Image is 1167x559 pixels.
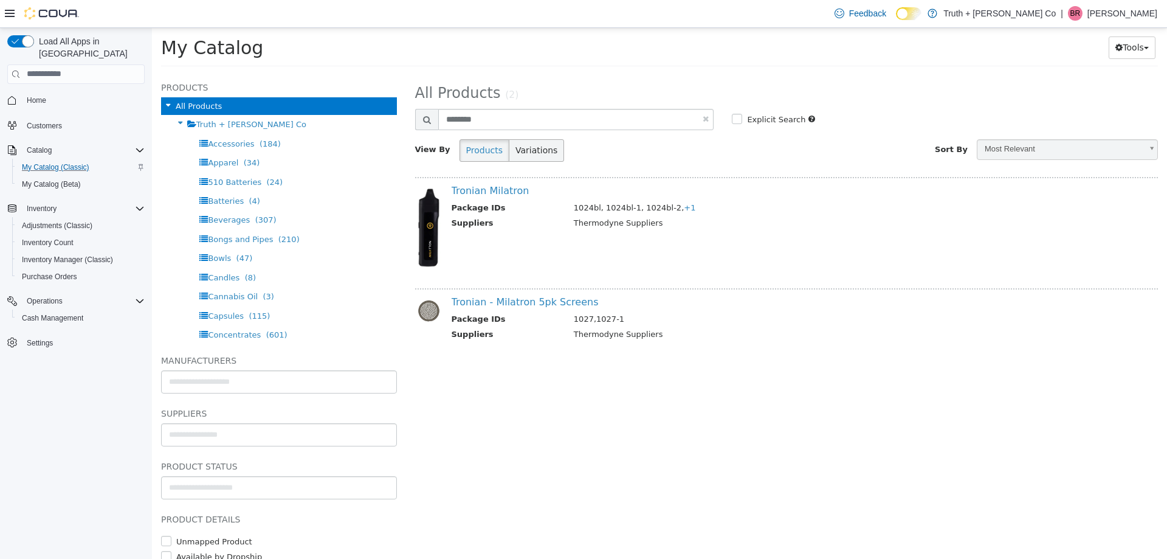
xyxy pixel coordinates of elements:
[825,112,990,131] span: Most Relevant
[9,325,245,340] h5: Manufacturers
[114,150,131,159] span: (24)
[22,179,81,189] span: My Catalog (Beta)
[56,168,92,178] span: Batteries
[97,283,118,293] span: (115)
[7,86,145,383] nav: Complex example
[17,235,78,250] a: Inventory Count
[56,150,109,159] span: 510 Batteries
[22,92,145,108] span: Home
[22,255,113,265] span: Inventory Manager (Classic)
[422,175,544,184] span: 1024bl, 1024bl-1, 1024bl-2,
[22,238,74,248] span: Inventory Count
[97,168,108,178] span: (4)
[24,7,79,19] img: Cova
[17,311,145,325] span: Cash Management
[22,117,145,133] span: Customers
[17,218,145,233] span: Adjustments (Classic)
[308,111,357,134] button: Products
[896,20,897,21] span: Dark Mode
[1070,6,1081,21] span: BR
[56,283,92,293] span: Capsules
[353,61,367,72] small: (2)
[56,130,86,139] span: Apparel
[413,285,979,300] td: 1027,1027-1
[22,272,77,282] span: Purchase Orders
[126,207,148,216] span: (210)
[56,207,121,216] span: Bongs and Pipes
[103,187,125,196] span: (307)
[9,484,245,499] h5: Product Details
[592,86,653,98] label: Explicit Search
[1068,6,1083,21] div: Brittnay Rai
[12,176,150,193] button: My Catalog (Beta)
[12,159,150,176] button: My Catalog (Classic)
[92,130,108,139] span: (34)
[21,523,110,535] label: Available by Dropship
[263,158,291,241] img: 150
[12,310,150,327] button: Cash Management
[22,162,89,172] span: My Catalog (Classic)
[300,285,413,300] th: Package IDs
[44,92,154,101] span: Truth + [PERSON_NAME] Co
[943,6,1056,21] p: Truth + [PERSON_NAME] Co
[22,143,145,158] span: Catalog
[300,268,447,280] a: Tronian - Milatron 5pk Screens
[17,252,145,267] span: Inventory Manager (Classic)
[34,35,145,60] span: Load All Apps in [GEOGRAPHIC_DATA]
[263,269,291,296] img: 150
[17,177,86,192] a: My Catalog (Beta)
[27,145,52,155] span: Catalog
[12,234,150,251] button: Inventory Count
[12,251,150,268] button: Inventory Manager (Classic)
[22,93,51,108] a: Home
[17,269,145,284] span: Purchase Orders
[9,9,111,30] span: My Catalog
[357,111,412,134] button: Variations
[22,119,67,133] a: Customers
[896,7,921,20] input: Dark Mode
[84,226,101,235] span: (47)
[111,264,122,273] span: (3)
[22,201,61,216] button: Inventory
[263,117,298,126] span: View By
[2,334,150,352] button: Settings
[9,52,245,67] h5: Products
[300,174,413,189] th: Package IDs
[17,311,88,325] a: Cash Management
[413,300,979,316] td: Thermodyne Suppliers
[2,142,150,159] button: Catalog
[56,226,79,235] span: Bowls
[17,218,97,233] a: Adjustments (Classic)
[56,302,109,311] span: Concentrates
[22,335,145,350] span: Settings
[22,143,57,158] button: Catalog
[12,217,150,234] button: Adjustments (Classic)
[17,160,145,175] span: My Catalog (Classic)
[2,116,150,134] button: Customers
[783,117,816,126] span: Sort By
[12,268,150,285] button: Purchase Orders
[114,302,136,311] span: (601)
[300,189,413,204] th: Suppliers
[22,294,145,308] span: Operations
[9,431,245,446] h5: Product Status
[263,57,349,74] span: All Products
[17,177,145,192] span: My Catalog (Beta)
[532,175,543,184] span: +1
[413,189,979,204] td: Thermodyne Suppliers
[849,7,886,19] span: Feedback
[27,121,62,131] span: Customers
[56,264,106,273] span: Cannabis Oil
[27,95,46,105] span: Home
[24,74,70,83] span: All Products
[22,313,83,323] span: Cash Management
[22,201,145,216] span: Inventory
[108,111,129,120] span: (184)
[1087,6,1157,21] p: [PERSON_NAME]
[17,252,118,267] a: Inventory Manager (Classic)
[93,245,104,254] span: (8)
[56,245,88,254] span: Candles
[56,111,102,120] span: Accessories
[300,157,377,168] a: Tronian Milatron
[27,338,53,348] span: Settings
